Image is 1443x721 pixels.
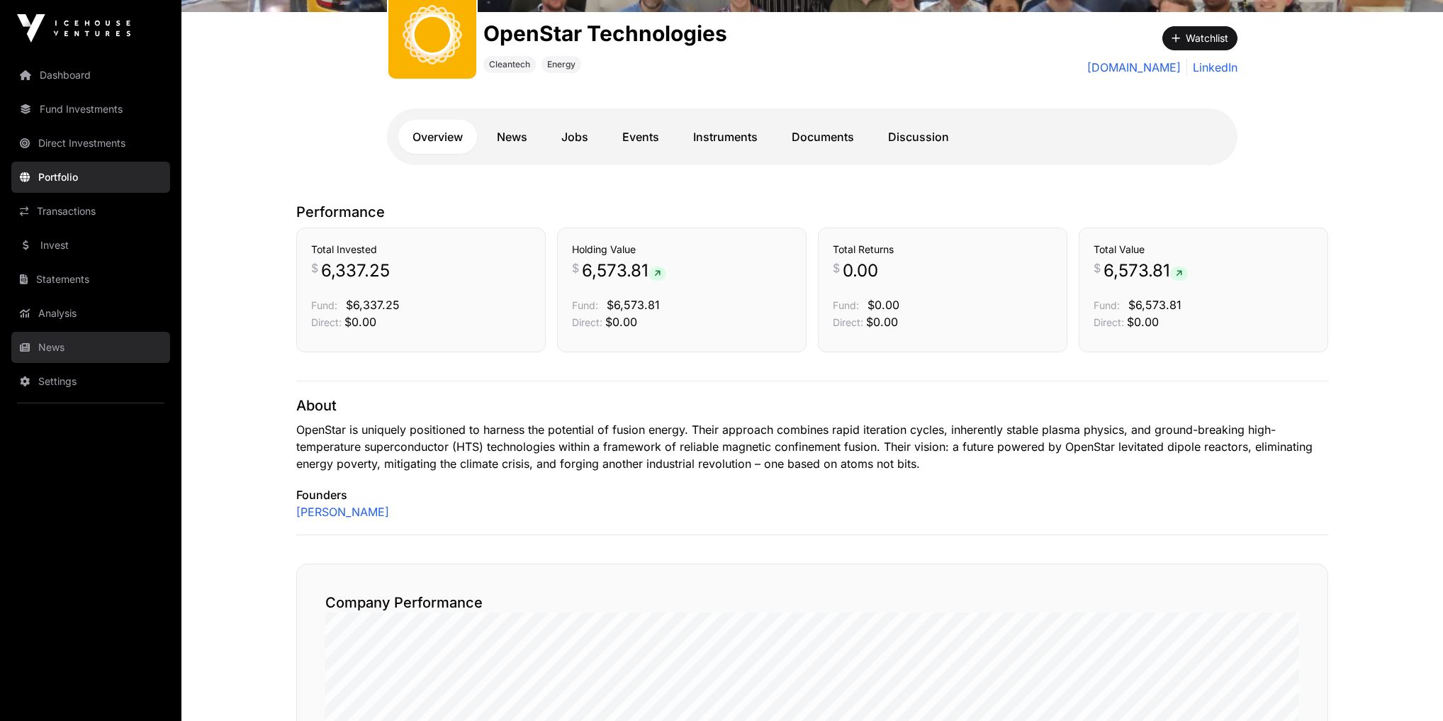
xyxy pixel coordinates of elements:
[833,259,840,276] span: $
[833,299,859,311] span: Fund:
[1162,26,1237,50] button: Watchlist
[1087,59,1181,76] a: [DOMAIN_NAME]
[833,242,1052,257] h3: Total Returns
[1372,653,1443,721] iframe: Chat Widget
[11,94,170,125] a: Fund Investments
[11,230,170,261] a: Invest
[346,298,400,312] span: $6,337.25
[547,59,575,70] span: Energy
[11,366,170,397] a: Settings
[311,299,337,311] span: Fund:
[1094,242,1313,257] h3: Total Value
[572,259,579,276] span: $
[489,59,530,70] span: Cleantech
[572,299,598,311] span: Fund:
[296,421,1328,472] p: OpenStar is uniquely positioned to harness the potential of fusion energy. Their approach combine...
[607,298,660,312] span: $6,573.81
[1094,299,1120,311] span: Fund:
[608,120,673,154] a: Events
[868,298,899,312] span: $0.00
[777,120,868,154] a: Documents
[325,593,1299,613] h2: Company Performance
[547,120,602,154] a: Jobs
[296,202,1328,222] p: Performance
[11,162,170,193] a: Portfolio
[679,120,772,154] a: Instruments
[582,259,666,282] span: 6,573.81
[296,486,1328,503] p: Founders
[11,332,170,363] a: News
[866,315,898,329] span: $0.00
[1186,59,1237,76] a: LinkedIn
[1128,298,1181,312] span: $6,573.81
[17,14,130,43] img: Icehouse Ventures Logo
[572,242,792,257] h3: Holding Value
[398,120,1226,154] nav: Tabs
[11,298,170,329] a: Analysis
[833,316,863,328] span: Direct:
[344,315,376,329] span: $0.00
[296,396,1328,415] p: About
[874,120,963,154] a: Discussion
[398,120,477,154] a: Overview
[11,196,170,227] a: Transactions
[1104,259,1188,282] span: 6,573.81
[572,316,602,328] span: Direct:
[483,21,727,46] h1: OpenStar Technologies
[843,259,878,282] span: 0.00
[1127,315,1159,329] span: $0.00
[1094,316,1124,328] span: Direct:
[311,242,531,257] h3: Total Invested
[11,264,170,295] a: Statements
[296,503,389,520] a: [PERSON_NAME]
[605,315,637,329] span: $0.00
[11,60,170,91] a: Dashboard
[483,120,541,154] a: News
[311,316,342,328] span: Direct:
[1094,259,1101,276] span: $
[311,259,318,276] span: $
[321,259,390,282] span: 6,337.25
[11,128,170,159] a: Direct Investments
